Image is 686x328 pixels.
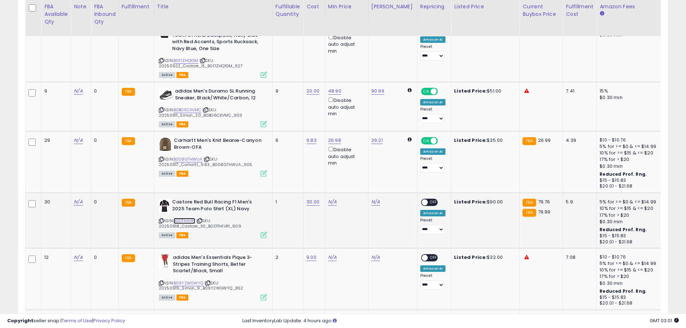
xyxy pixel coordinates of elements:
div: 4.39 [566,137,591,144]
div: 10% for >= $15 & <= $20 [600,267,659,273]
span: | SKU: 20250919_Simon_9_B09Y2WGWYQ_852 [159,280,243,291]
b: Carhartt Men's Knit Beanie-Canyon Brown-OFA [174,137,261,152]
div: Preset: [420,44,445,60]
a: N/A [328,254,337,261]
div: Cost [306,3,322,10]
a: N/A [371,254,380,261]
a: N/A [74,87,82,95]
a: 48.90 [328,87,341,95]
span: All listings currently available for purchase on Amazon [159,171,175,177]
a: B0BG6CXVMC [174,107,201,113]
div: 17% for > $20 [600,273,659,280]
b: Listed Price: [454,137,487,144]
div: seller snap | | [7,318,125,324]
div: 29 [44,137,65,144]
div: Amazon AI [420,36,445,43]
div: $0.30 min [600,219,659,225]
div: 0 [94,199,113,205]
div: Preset: [420,273,445,289]
b: Listed Price: [454,198,487,205]
div: Preset: [420,218,445,234]
div: Preset: [420,107,445,123]
span: FBA [176,171,189,177]
span: FBA [176,232,189,238]
div: $35.00 [454,137,514,144]
div: 15% [600,88,659,94]
div: Listed Price [454,3,516,10]
div: 30 [44,199,65,205]
div: ASIN: [159,137,267,176]
div: 6 [275,137,298,144]
a: B0DT1H1VR1 [174,218,195,224]
a: 9.00 [306,254,317,261]
a: Terms of Use [62,317,92,324]
span: 2025-10-6 03:01 GMT [650,317,679,324]
a: 29.21 [371,137,383,144]
span: FBA [176,295,189,301]
span: All listings currently available for purchase on Amazon [159,295,175,301]
div: Amazon AI [420,99,445,105]
div: Fulfillment Cost [566,3,593,18]
div: ASIN: [159,199,267,237]
span: ON [422,89,431,95]
small: Amazon Fees. [600,10,604,17]
img: 31yEIFfib1L._SL40_.jpg [159,199,170,213]
div: 5% for >= $0 & <= $14.99 [600,143,659,150]
div: 5% for >= $0 & <= $14.99 [600,260,659,267]
b: adidas Men's Essentials Pique 3-Stripes Training Shorts, Better Scarlet/Black, Small [173,254,260,276]
span: ON [422,138,431,144]
div: 7.41 [566,88,591,94]
div: ASIN: [159,254,267,300]
div: 12 [44,254,65,261]
small: FBA [523,209,536,217]
span: All listings currently available for purchase on Amazon [159,232,175,238]
b: Listed Price: [454,87,487,94]
b: adidas Men's Duramo SL Running Sneaker, Black/White/Carbon, 12 [175,88,263,103]
span: OFF [437,89,448,95]
div: 9 [44,88,65,94]
div: FBA Available Qty [44,3,68,26]
div: ASIN: [159,25,267,77]
img: 513b09MrgbL._SL40_.jpg [159,137,172,152]
span: OFF [428,255,439,261]
div: 17% for > $20 [600,212,659,219]
a: N/A [74,198,82,206]
span: OFF [428,199,439,206]
div: 7.08 [566,254,591,261]
div: Note [74,3,88,10]
a: 20.00 [306,87,319,95]
span: OFF [437,138,448,144]
span: All listings currently available for purchase on Amazon [159,121,175,127]
i: Calculated using Dynamic Max Price. [408,88,412,93]
div: 0 [94,88,113,94]
div: $15 - $15.83 [600,178,659,184]
div: $10 - $10.76 [600,254,659,260]
b: Reduced Prof. Rng. [600,171,647,177]
i: Calculated using Dynamic Max Price. [408,137,412,142]
span: 79.76 [538,198,550,205]
div: Last InventoryLab Update: 4 hours ago. [242,318,679,324]
div: ASIN: [159,88,267,126]
small: FBA [523,137,536,145]
div: Amazon AI [420,265,445,272]
div: 2 [275,254,298,261]
small: FBA [122,254,135,262]
a: B008G7HWUA [174,156,202,162]
img: 41WQWErw38L._SL40_.jpg [159,88,173,102]
b: Reduced Prof. Rng. [600,288,647,294]
b: Castore Red Bull Racing F1 Men's 2025 Team Polo Shirt (XL) Navy [172,199,260,214]
a: N/A [74,254,82,261]
a: Privacy Policy [93,317,125,324]
div: 10% for >= $15 & <= $20 [600,205,659,212]
small: FBA [122,137,135,145]
a: 30.00 [306,198,319,206]
div: [PERSON_NAME] [371,3,414,10]
span: | SKU: 20250917_Carhartt_9.83_B008G7HWUA_905 [159,156,252,167]
a: B0F1ZHQ1GM [174,58,198,64]
div: 0 [94,137,113,144]
div: Fulfillable Quantity [275,3,300,18]
a: 26.98 [328,137,341,144]
div: Disable auto adjust min [328,145,363,166]
a: N/A [74,137,82,144]
a: N/A [371,198,380,206]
